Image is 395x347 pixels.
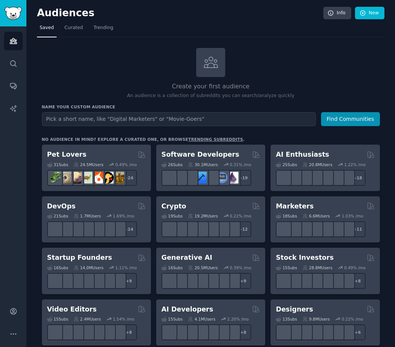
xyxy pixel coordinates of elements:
img: typography [278,327,290,338]
img: turtle [81,172,92,184]
img: UI_Design [299,327,311,338]
img: starryai [216,275,228,287]
img: DevOpsLinks [81,224,92,235]
img: deepdream [184,275,196,287]
img: azuredevops [49,224,61,235]
img: StocksAndTrading [320,275,332,287]
div: 0.31 % /mo [230,162,251,167]
a: Saved [37,22,57,37]
img: ethstaker [184,224,196,235]
div: + 8 [350,273,366,289]
div: 15 Sub s [276,265,297,270]
div: 31 Sub s [47,162,68,167]
div: + 6 [350,324,366,340]
img: MarketingResearch [331,224,343,235]
div: 1.54 % /mo [113,316,134,322]
img: OnlineMarketing [341,224,353,235]
img: chatgpt_promptDesign [310,172,321,184]
img: defiblockchain [206,224,217,235]
img: CryptoNews [216,224,228,235]
img: LangChain [163,327,175,338]
img: leopardgeckos [70,172,82,184]
h2: Video Editors [47,305,97,314]
a: Trending [91,22,116,37]
img: dividends [278,275,290,287]
img: platformengineering [91,224,103,235]
img: llmops [216,327,228,338]
h2: Pet Lovers [47,150,87,159]
img: AskComputerScience [216,172,228,184]
div: 25 Sub s [276,162,297,167]
div: 0.49 % /mo [344,265,366,270]
img: Emailmarketing [310,224,321,235]
img: ycombinator [81,275,92,287]
img: SaaS [60,275,71,287]
h2: Stock Investors [276,253,334,262]
img: DeepSeek [289,172,300,184]
h2: AI Developers [161,305,213,314]
img: premiere [70,327,82,338]
img: gopro [49,327,61,338]
span: Curated [65,25,83,31]
img: chatgpt_prompts_ [320,172,332,184]
p: An audience is a collection of subreddits you can search/analyze quickly [42,93,380,99]
h2: AI Enthusiasts [276,150,329,159]
div: 15 Sub s [161,316,183,322]
img: AskMarketing [299,224,311,235]
img: ballpython [60,172,71,184]
div: 19 Sub s [161,213,183,219]
img: UX_Design [341,327,353,338]
img: AWS_Certified_Experts [60,224,71,235]
img: csharp [174,172,186,184]
img: swingtrading [331,275,343,287]
a: New [355,7,384,20]
a: Curated [62,22,86,37]
img: elixir [227,172,238,184]
a: trending subreddits [188,137,243,142]
div: 1.11 % /mo [115,265,137,270]
div: + 9 [235,273,251,289]
div: 2.4M Users [74,316,101,322]
img: Forex [299,275,311,287]
img: PlatformEngineers [112,224,124,235]
h2: Startup Founders [47,253,112,262]
div: 0.39 % /mo [230,265,251,270]
div: + 9 [121,273,137,289]
h2: Crypto [161,202,186,211]
img: Entrepreneurship [102,275,114,287]
img: aws_cdk [102,224,114,235]
img: Rag [184,327,196,338]
div: 21 Sub s [47,213,68,219]
img: VideoEditors [81,327,92,338]
img: technicalanalysis [341,275,353,287]
input: Pick a short name, like "Digital Marketers" or "Movie-Goers" [42,112,316,126]
img: OpenAIDev [331,172,343,184]
img: bigseo [289,224,300,235]
img: learndesign [331,327,343,338]
h2: Software Developers [161,150,239,159]
img: web3 [195,224,207,235]
div: 0.22 % /mo [230,213,251,219]
img: DreamBooth [227,275,238,287]
div: 1.69 % /mo [113,213,134,219]
div: 18 Sub s [276,213,297,219]
h2: Generative AI [161,253,212,262]
div: 4.1M Users [188,316,215,322]
div: + 19 [235,170,251,186]
img: ValueInvesting [289,275,300,287]
img: PetAdvice [102,172,114,184]
img: ethfinance [163,224,175,235]
div: No audience in mind? Explore a curated one, or browse . [42,137,245,142]
h2: Audiences [37,7,323,19]
h2: DevOps [47,202,76,211]
img: editors [60,327,71,338]
div: 15 Sub s [47,316,68,322]
span: Saved [40,25,54,31]
div: 26 Sub s [161,162,183,167]
div: 0.22 % /mo [342,316,363,322]
div: 6.6M Users [303,213,330,219]
img: herpetology [49,172,61,184]
img: growmybusiness [112,275,124,287]
button: Find Communities [321,112,380,126]
img: sdforall [195,275,207,287]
